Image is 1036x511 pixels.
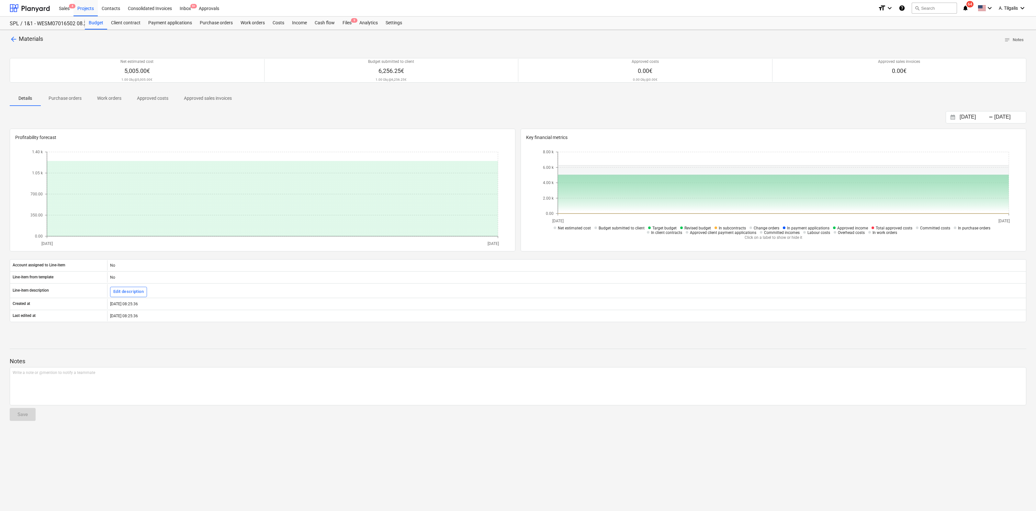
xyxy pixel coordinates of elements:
div: Edit description [113,288,144,296]
tspan: 8.00 k [543,150,554,154]
span: Approved income [837,226,868,230]
p: Profitability forecast [15,134,510,141]
button: Edit description [110,287,147,297]
span: Total approved costs [876,226,912,230]
input: End Date [993,113,1026,122]
span: In purchase orders [958,226,990,230]
p: Line-item description [13,288,49,293]
span: arrow_back [10,35,17,43]
p: Approved sales invoices [184,95,232,102]
span: In work orders [873,230,897,235]
span: Overhead costs [838,230,865,235]
span: 5,005.00€ [124,67,150,74]
i: notifications [962,4,969,12]
i: keyboard_arrow_down [886,4,894,12]
a: Files9 [339,17,355,29]
span: A. Tilgalis [999,6,1018,11]
p: Budget submitted to client [368,59,414,64]
span: Labour costs [807,230,830,235]
p: 0.00 Obj @ 0.00€ [633,77,658,82]
p: Line-item from template [13,274,53,280]
span: 4 [69,4,75,8]
div: No [107,260,1026,271]
p: Approved costs [137,95,168,102]
span: Committed incomes [764,230,800,235]
input: Start Date [958,113,991,122]
div: - [989,115,993,119]
span: Notes [1004,36,1024,44]
span: In payment applications [787,226,829,230]
button: Interact with the calendar and add the check-in date for your trip. [947,114,958,121]
div: [DATE] 08:25:36 [107,311,1026,321]
a: Costs [269,17,288,29]
tspan: [DATE] [552,218,563,223]
div: Work orders [237,17,269,29]
p: Created at [13,301,30,307]
p: Net estimated cost [120,59,153,64]
button: Search [912,3,957,14]
span: 6,256.25€ [378,67,404,74]
p: Click on a label to show or hide it [538,235,1009,240]
a: Analytics [355,17,382,29]
span: 9 [351,18,357,23]
span: In client contracts [651,230,682,235]
p: Approved costs [632,59,659,64]
a: Settings [382,17,406,29]
tspan: 0.00 [35,234,43,238]
span: Net estimated cost [558,226,591,230]
p: Account assigned to Line-item [13,262,65,268]
span: In subcontracts [719,226,746,230]
a: Purchase orders [196,17,237,29]
a: Cash flow [311,17,339,29]
span: Committed costs [920,226,950,230]
span: Revised budget [684,226,711,230]
iframe: Chat Widget [1004,480,1036,511]
div: No [107,272,1026,283]
tspan: [DATE] [41,241,52,246]
span: 9+ [190,4,197,8]
span: Approved client payment applications [690,230,756,235]
a: Payment applications [144,17,196,29]
i: format_size [878,4,886,12]
a: Client contract [107,17,144,29]
span: search [915,6,920,11]
tspan: 700.00 [30,192,43,196]
tspan: 2.00 k [543,196,554,200]
span: notes [1004,37,1010,43]
a: Budget [85,17,107,29]
p: Approved sales invoices [878,59,920,64]
p: 1.00 Obj @ 6,256.25€ [376,77,407,82]
p: 1.00 Obj @ 5,005.00€ [121,77,152,82]
tspan: 6.00 k [543,165,554,169]
button: Notes [1002,35,1026,45]
tspan: 350.00 [30,213,43,217]
p: Key financial metrics [526,134,1021,141]
span: Target budget [652,226,677,230]
i: keyboard_arrow_down [1019,4,1026,12]
span: 64 [966,1,974,7]
span: Change orders [754,226,779,230]
span: 0.00€ [638,67,652,74]
span: Budget submitted to client [599,226,645,230]
div: SPL / 1&1 - WESM07016502 08.2025 [10,20,77,27]
tspan: [DATE] [998,218,1009,223]
i: Knowledge base [899,4,905,12]
p: Last edited at [13,313,36,319]
tspan: 1.05 k [32,171,43,175]
p: Notes [10,357,1026,365]
tspan: 1.40 k [32,150,43,154]
div: Files [339,17,355,29]
div: [DATE] 08:25:36 [107,299,1026,309]
p: Work orders [97,95,121,102]
p: Purchase orders [49,95,82,102]
tspan: 0.00 [546,211,554,216]
a: Income [288,17,311,29]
